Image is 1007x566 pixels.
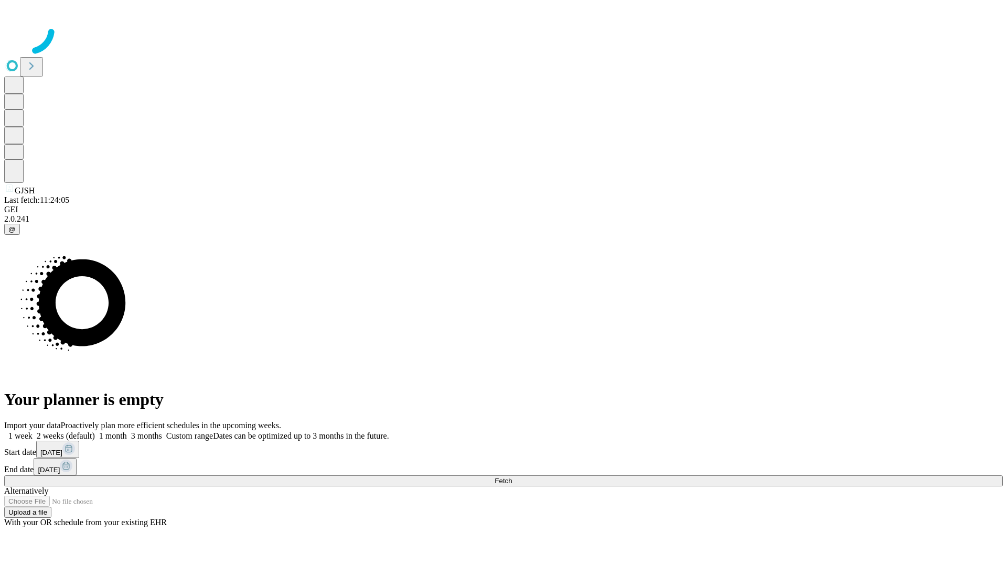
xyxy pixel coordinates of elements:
[213,431,389,440] span: Dates can be optimized up to 3 months in the future.
[34,458,77,475] button: [DATE]
[36,441,79,458] button: [DATE]
[4,475,1003,486] button: Fetch
[4,458,1003,475] div: End date
[4,421,61,430] span: Import your data
[4,390,1003,409] h1: Your planner is empty
[37,431,95,440] span: 2 weeks (default)
[40,449,62,456] span: [DATE]
[4,214,1003,224] div: 2.0.241
[131,431,162,440] span: 3 months
[4,441,1003,458] div: Start date
[4,518,167,527] span: With your OR schedule from your existing EHR
[61,421,281,430] span: Proactively plan more efficient schedules in the upcoming weeks.
[166,431,213,440] span: Custom range
[4,195,69,204] span: Last fetch: 11:24:05
[4,224,20,235] button: @
[495,477,512,485] span: Fetch
[15,186,35,195] span: GJSH
[38,466,60,474] span: [DATE]
[8,225,16,233] span: @
[4,486,48,495] span: Alternatively
[99,431,127,440] span: 1 month
[8,431,33,440] span: 1 week
[4,507,51,518] button: Upload a file
[4,205,1003,214] div: GEI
